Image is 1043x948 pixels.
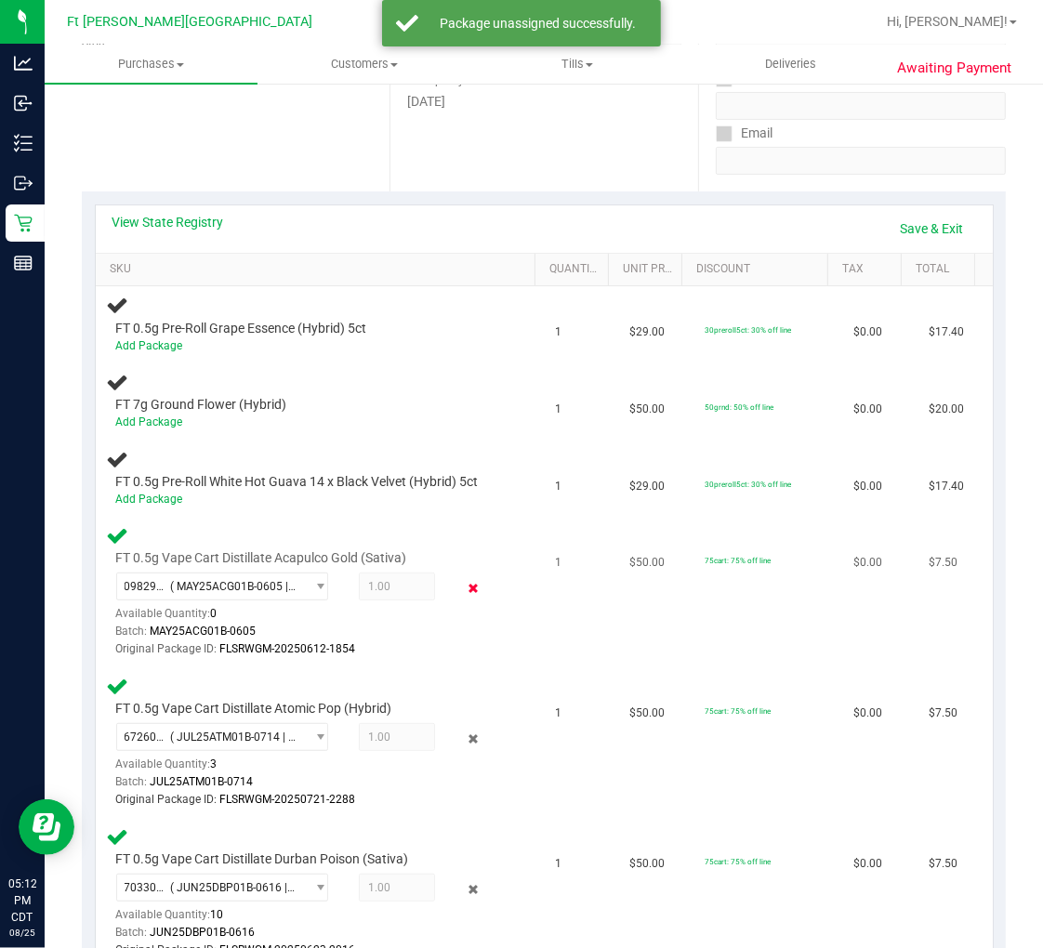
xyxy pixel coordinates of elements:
[151,625,257,638] span: MAY25ACG01B-0605
[14,134,33,152] inline-svg: Inventory
[472,56,683,72] span: Tills
[629,478,665,495] span: $29.00
[14,254,33,272] inline-svg: Reports
[19,799,74,855] iframe: Resource center
[151,775,254,788] span: JUL25ATM01B-0714
[623,262,674,277] a: Unit Price
[116,751,340,787] div: Available Quantity:
[45,56,257,72] span: Purchases
[629,323,665,341] span: $29.00
[116,320,367,337] span: FT 0.5g Pre-Roll Grape Essence (Hybrid) 5ct
[854,554,883,572] span: $0.00
[897,58,1011,79] span: Awaiting Payment
[629,401,665,418] span: $50.00
[304,875,327,901] span: select
[125,881,170,894] span: 7033025053112644
[116,700,392,718] span: FT 0.5g Vape Cart Distillate Atomic Pop (Hybrid)
[716,120,772,147] label: Email
[555,855,561,873] span: 1
[916,262,967,277] a: Total
[929,704,957,722] span: $7.50
[304,573,327,599] span: select
[116,775,148,788] span: Batch:
[116,902,340,938] div: Available Quantity:
[257,45,470,84] a: Customers
[716,92,1006,120] input: Format: (999) 999-9999
[170,881,297,894] span: ( JUN25DBP01B-0616 | orig: FLSRWGM-20250623-2016 )
[14,54,33,72] inline-svg: Analytics
[842,262,893,277] a: Tax
[407,92,680,112] div: [DATE]
[705,556,771,565] span: 75cart: 75% off line
[705,706,771,716] span: 75cart: 75% off line
[67,14,312,30] span: Ft [PERSON_NAME][GEOGRAPHIC_DATA]
[429,14,647,33] div: Package unassigned successfully.
[705,857,771,866] span: 75cart: 75% off line
[555,401,561,418] span: 1
[929,478,964,495] span: $17.40
[170,731,297,744] span: ( JUL25ATM01B-0714 | orig: FLSRWGM-20250721-2288 )
[8,926,36,940] p: 08/25
[110,262,528,277] a: SKU
[471,45,684,84] a: Tills
[629,554,665,572] span: $50.00
[549,262,601,277] a: Quantity
[116,850,409,868] span: FT 0.5g Vape Cart Distillate Durban Poison (Sativa)
[684,45,897,84] a: Deliveries
[211,908,224,921] span: 10
[220,793,356,806] span: FLSRWGM-20250721-2288
[116,549,407,567] span: FT 0.5g Vape Cart Distillate Acapulco Gold (Sativa)
[116,493,183,506] a: Add Package
[14,94,33,112] inline-svg: Inbound
[854,478,883,495] span: $0.00
[258,56,469,72] span: Customers
[889,213,976,244] a: Save & Exit
[45,45,257,84] a: Purchases
[211,757,218,770] span: 3
[304,724,327,750] span: select
[555,478,561,495] span: 1
[116,339,183,352] a: Add Package
[116,396,287,414] span: FT 7g Ground Flower (Hybrid)
[555,554,561,572] span: 1
[220,642,356,655] span: FLSRWGM-20250612-1854
[696,262,821,277] a: Discount
[705,480,791,489] span: 30preroll5ct: 30% off line
[555,323,561,341] span: 1
[629,855,665,873] span: $50.00
[116,473,479,491] span: FT 0.5g Pre-Roll White Hot Guava 14 x Black Velvet (Hybrid) 5ct
[211,607,218,620] span: 0
[887,14,1008,29] span: Hi, [PERSON_NAME]!
[116,793,218,806] span: Original Package ID:
[929,323,964,341] span: $17.40
[125,731,171,744] span: 6726069961686641
[740,56,841,72] span: Deliveries
[170,580,297,593] span: ( MAY25ACG01B-0605 | orig: FLSRWGM-20250612-1854 )
[929,855,957,873] span: $7.50
[116,642,218,655] span: Original Package ID:
[116,600,340,637] div: Available Quantity:
[125,580,170,593] span: 0982948923357839
[854,855,883,873] span: $0.00
[555,704,561,722] span: 1
[854,323,883,341] span: $0.00
[629,704,665,722] span: $50.00
[116,625,148,638] span: Batch:
[705,402,773,412] span: 50grnd: 50% off line
[14,174,33,192] inline-svg: Outbound
[929,401,964,418] span: $20.00
[854,401,883,418] span: $0.00
[929,554,957,572] span: $7.50
[116,415,183,428] a: Add Package
[854,704,883,722] span: $0.00
[112,213,224,231] a: View State Registry
[14,214,33,232] inline-svg: Retail
[151,926,256,939] span: JUN25DBP01B-0616
[8,876,36,926] p: 05:12 PM CDT
[116,926,148,939] span: Batch:
[705,325,791,335] span: 30preroll5ct: 30% off line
